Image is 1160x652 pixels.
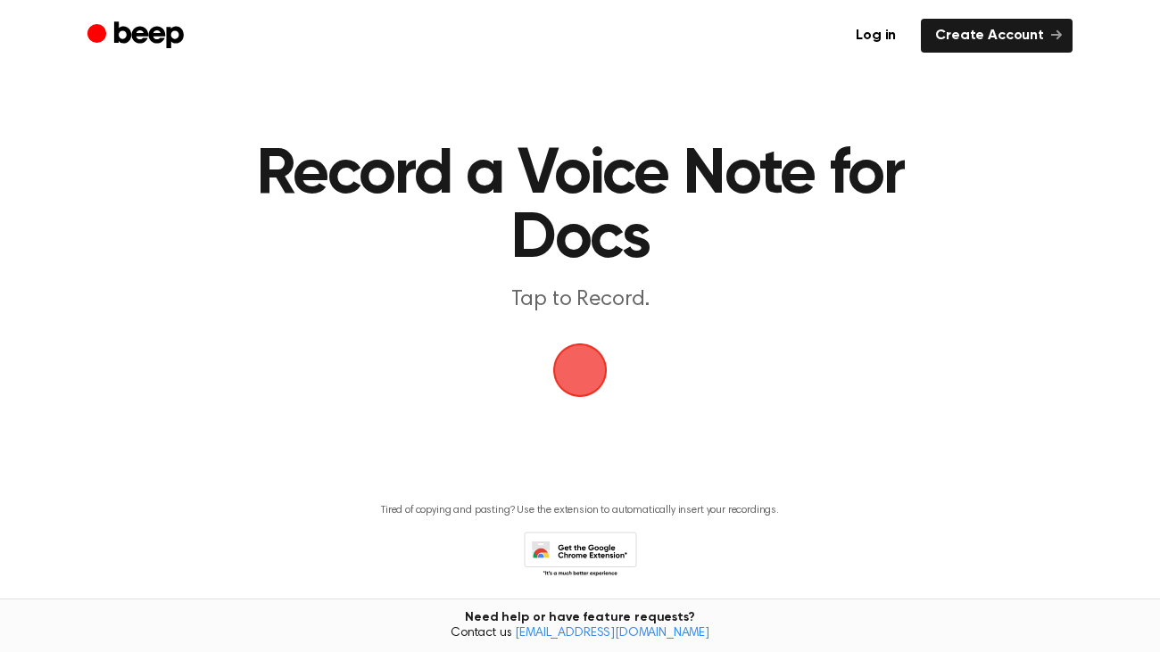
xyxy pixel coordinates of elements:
a: Create Account [921,19,1073,53]
a: Beep [87,19,188,54]
p: Tired of copying and pasting? Use the extension to automatically insert your recordings. [381,504,779,517]
span: Contact us [11,626,1149,642]
a: Log in [841,19,910,53]
img: Beep Logo [553,343,607,397]
h1: Record a Voice Note for Docs [193,143,967,271]
a: [EMAIL_ADDRESS][DOMAIN_NAME] [515,627,709,640]
p: Tap to Record. [237,285,923,315]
